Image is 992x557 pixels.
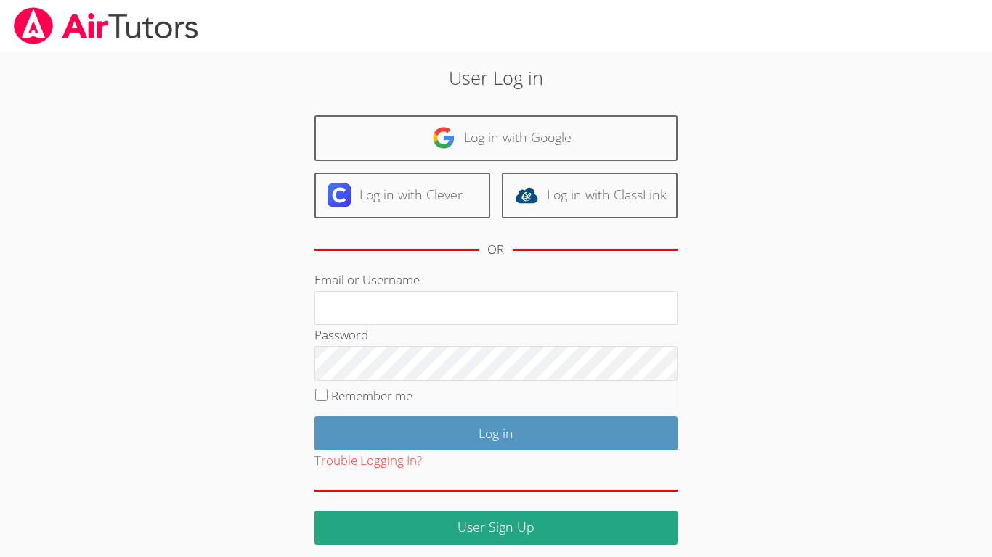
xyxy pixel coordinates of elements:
button: Trouble Logging In? [314,450,422,471]
a: Log in with Google [314,115,678,161]
a: Log in with ClassLink [502,173,678,218]
img: clever-logo-6eab21bc6e7a338710f1a6ff85c0baf02591cd810cc4098c63d3a4b26e2feb20.svg [328,183,351,207]
img: classlink-logo-d6bb404cc1216ec64c9a2012d9dc4662098be43eaf13dc465df04b49fa7ab582.svg [515,183,538,207]
label: Email or Username [314,271,420,288]
img: google-logo-50288ca7cdecda66e5e0955fdab243c47b7ad437acaf1139b6f446037453330a.svg [432,126,455,149]
input: Log in [314,416,678,450]
label: Password [314,326,368,343]
a: User Sign Up [314,511,678,545]
a: Log in with Clever [314,173,490,218]
div: OR [487,239,504,260]
img: airtutors_banner-c4298cdbf04f3fff15de1276eac7730deb9818008684d7c2e4769d2f7ddbe033.png [12,7,200,44]
h2: User Log in [228,64,764,91]
label: Remember me [331,387,412,404]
